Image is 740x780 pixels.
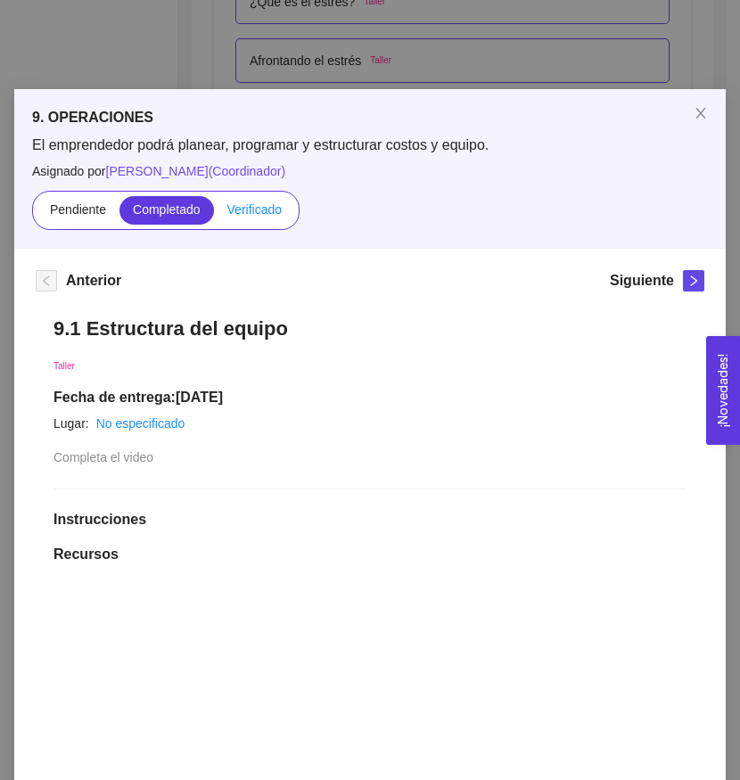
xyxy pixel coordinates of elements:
span: Verificado [227,202,282,217]
span: El emprendedor podrá planear, programar y estructurar costos y equipo. [32,135,708,155]
span: Taller [53,361,75,371]
span: close [694,106,708,120]
button: right [683,270,704,291]
h5: Siguiente [610,270,674,291]
article: Lugar: [53,414,89,433]
span: Completa el video [53,450,153,464]
span: Pendiente [50,202,106,217]
button: Open Feedback Widget [706,336,740,445]
button: Close [676,89,726,139]
span: right [684,275,703,287]
h1: Recursos [53,546,687,563]
h1: Instrucciones [53,511,687,529]
span: Asignado por [32,161,708,181]
a: No especificado [96,416,185,431]
h1: 9.1 Estructura del equipo [53,316,687,341]
span: [PERSON_NAME] ( Coordinador ) [106,164,286,178]
h5: Anterior [66,270,121,291]
button: left [36,270,57,291]
h1: Fecha de entrega: [DATE] [53,389,687,406]
span: Completado [133,202,201,217]
h5: 9. OPERACIONES [32,107,708,128]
